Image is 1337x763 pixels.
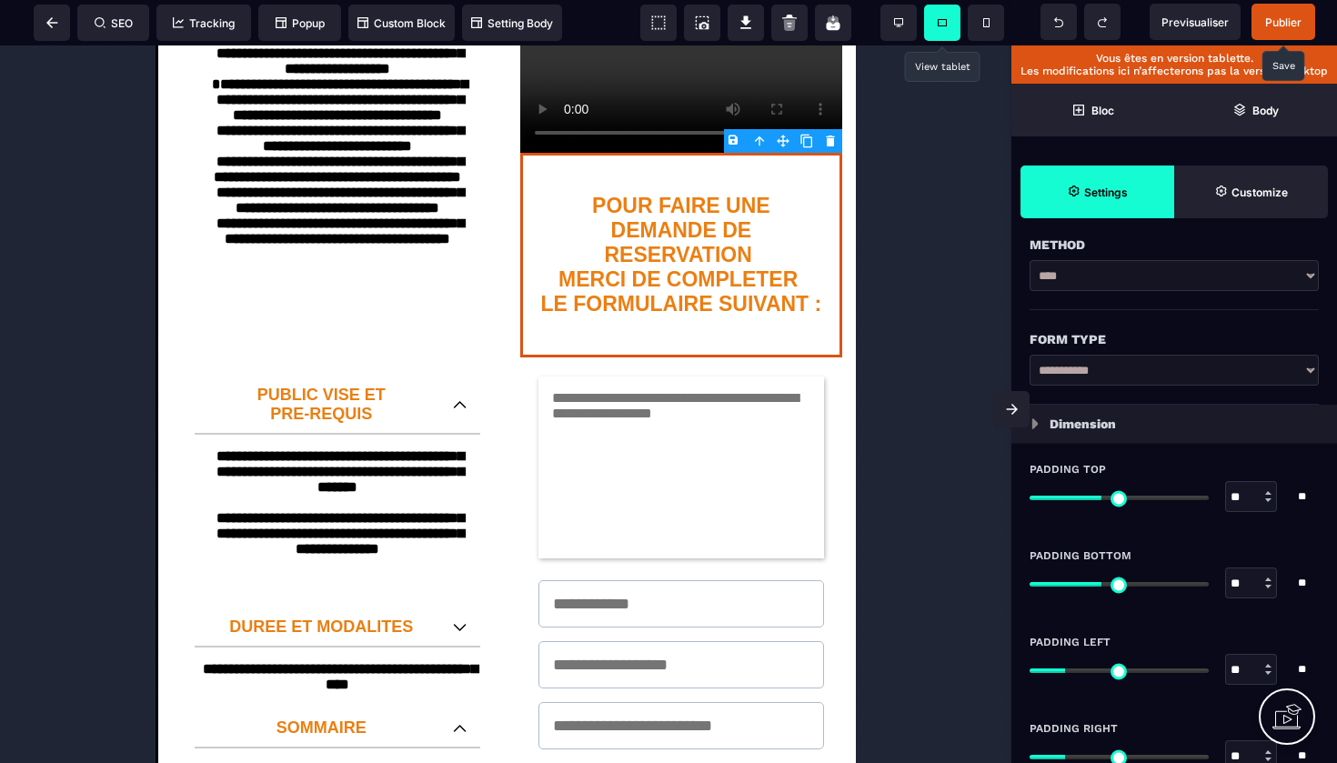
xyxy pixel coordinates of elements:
[1030,548,1131,563] span: Padding Bottom
[53,572,279,591] p: DUREE ET MODALITES
[1030,328,1319,350] div: Form Type
[1174,84,1337,136] span: Open Layer Manager
[385,148,666,270] b: POUR FAIRE UNE DEMANDE DE RESERVATION MERCI DE COMPLETER LE FORMULAIRE SUIVANT :
[1084,186,1128,199] strong: Settings
[1091,104,1114,117] strong: Bloc
[276,16,325,30] span: Popup
[1231,186,1288,199] strong: Customize
[1150,4,1241,40] span: Preview
[1011,84,1174,136] span: Open Blocks
[1265,15,1302,29] span: Publier
[1031,418,1039,429] img: loading
[1050,413,1116,435] p: Dimension
[53,340,279,378] p: PUBLIC VISE ET PRE-REQUIS
[1161,15,1229,29] span: Previsualiser
[1020,166,1174,218] span: Settings
[1030,721,1118,736] span: Padding Right
[1030,234,1319,256] div: Method
[684,5,720,41] span: Screenshot
[357,16,446,30] span: Custom Block
[173,16,235,30] span: Tracking
[1020,65,1328,77] p: Les modifications ici n’affecterons pas la version desktop
[1030,635,1111,649] span: Padding Left
[1030,462,1106,477] span: Padding Top
[95,16,133,30] span: SEO
[1174,166,1328,218] span: Open Style Manager
[640,5,677,41] span: View components
[1252,104,1279,117] strong: Body
[1020,52,1328,65] p: Vous êtes en version tablette.
[53,673,279,692] p: SOMMAIRE
[471,16,553,30] span: Setting Body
